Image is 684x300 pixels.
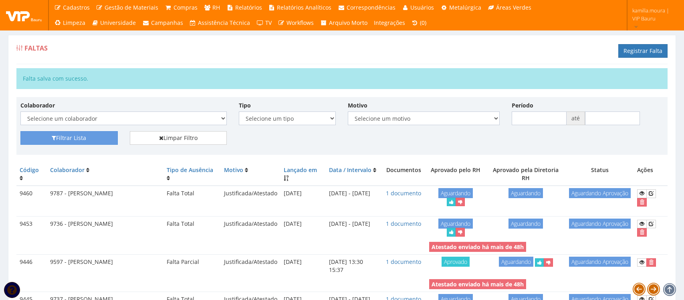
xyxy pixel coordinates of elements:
[618,44,668,58] a: Registrar Falta
[449,4,481,11] span: Metalúrgica
[277,4,331,11] span: Relatórios Analíticos
[50,166,85,174] a: Colaborador
[326,186,381,210] td: [DATE] - [DATE]
[163,186,221,210] td: Falta Total
[89,15,139,30] a: Universidade
[634,163,668,186] th: Ações
[47,255,163,277] td: 9597 - [PERSON_NAME]
[326,255,381,277] td: [DATE] 13:30 15:37
[410,4,434,11] span: Usuários
[198,19,250,26] span: Assistência Técnica
[569,257,631,267] span: Aguardando Aprovação
[381,163,426,186] th: Documentos
[235,4,262,11] span: Relatórios
[386,189,421,197] a: 1 documento
[275,15,317,30] a: Workflows
[212,4,220,11] span: RH
[485,163,566,186] th: Aprovado pela Diretoria RH
[24,44,48,53] span: Faltas
[239,101,251,109] label: Tipo
[16,68,668,89] div: Falta salva com sucesso.
[47,186,163,210] td: 9787 - [PERSON_NAME]
[348,101,367,109] label: Motivo
[16,255,47,277] td: 9446
[100,19,136,26] span: Universidade
[408,15,430,30] a: (0)
[16,216,47,240] td: 9453
[224,166,243,174] a: Motivo
[420,19,426,26] span: (0)
[438,188,473,198] span: Aguardando
[426,163,485,186] th: Aprovado pelo RH
[317,15,371,30] a: Arquivo Morto
[151,19,183,26] span: Campanhas
[499,257,533,267] span: Aguardando
[442,257,470,267] span: Aprovado
[432,280,524,288] strong: Atestado enviado há mais de 48h
[280,216,326,240] td: [DATE]
[287,19,314,26] span: Workflows
[280,186,326,210] td: [DATE]
[329,166,371,174] a: Data / Intervalo
[20,101,55,109] label: Colaborador
[569,219,631,229] span: Aguardando Aprovação
[632,6,674,22] span: kamilla.moura | VIP Bauru
[374,19,405,26] span: Integrações
[347,4,395,11] span: Correspondências
[326,216,381,240] td: [DATE] - [DATE]
[139,15,186,30] a: Campanhas
[167,166,213,174] a: Tipo de Ausência
[20,166,39,174] a: Código
[63,19,85,26] span: Limpeza
[105,4,158,11] span: Gestão de Materiais
[496,4,531,11] span: Áreas Verdes
[438,219,473,229] span: Aguardando
[265,19,272,26] span: TV
[253,15,275,30] a: TV
[174,4,198,11] span: Compras
[51,15,89,30] a: Limpeza
[163,216,221,240] td: Falta Total
[20,131,118,145] button: Filtrar Lista
[163,255,221,277] td: Falta Parcial
[221,255,280,277] td: Justificada/Atestado
[508,219,543,229] span: Aguardando
[47,216,163,240] td: 9736 - [PERSON_NAME]
[371,15,408,30] a: Integrações
[329,19,367,26] span: Arquivo Morto
[567,111,585,125] span: até
[512,101,533,109] label: Período
[432,243,524,251] strong: Atestado enviado há mais de 48h
[130,131,227,145] a: Limpar Filtro
[284,166,317,174] a: Lançado em
[186,15,254,30] a: Assistência Técnica
[566,163,634,186] th: Status
[386,220,421,227] a: 1 documento
[221,216,280,240] td: Justificada/Atestado
[280,255,326,277] td: [DATE]
[569,188,631,198] span: Aguardando Aprovação
[63,4,90,11] span: Cadastros
[386,258,421,266] a: 1 documento
[6,9,42,21] img: logo
[508,188,543,198] span: Aguardando
[16,186,47,210] td: 9460
[221,186,280,210] td: Justificada/Atestado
